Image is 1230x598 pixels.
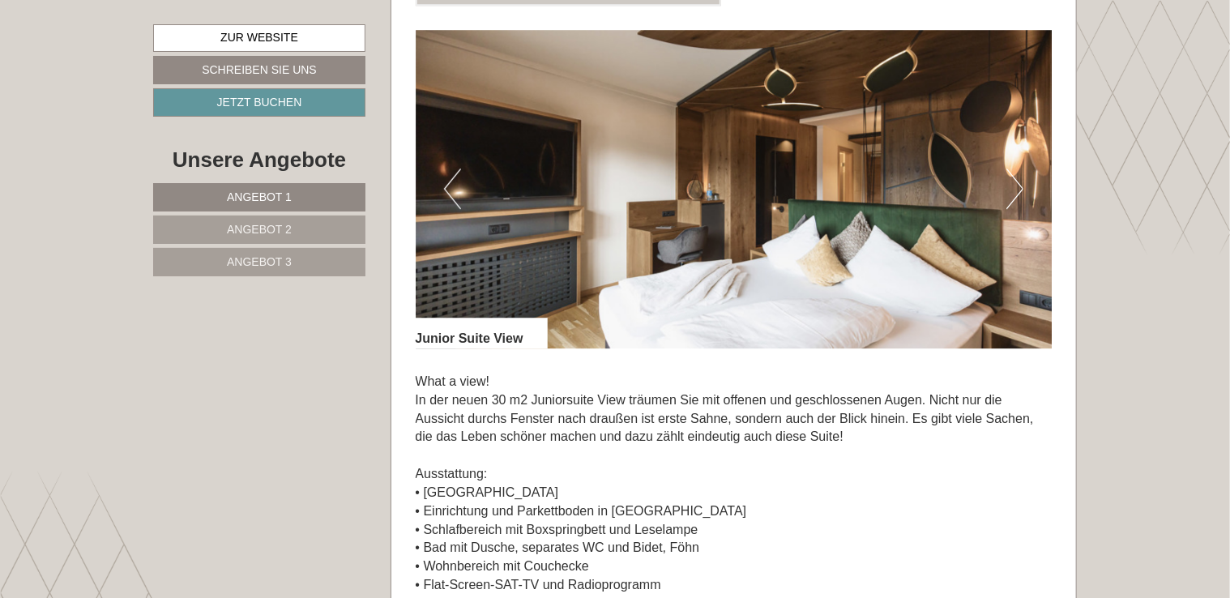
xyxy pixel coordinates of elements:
a: Zur Website [153,24,365,52]
div: Unsere Angebote [153,145,365,175]
button: Next [1006,169,1023,209]
a: Jetzt buchen [153,88,365,117]
img: image [416,30,1053,348]
div: Junior Suite View [416,318,548,348]
a: Schreiben Sie uns [153,56,365,84]
span: Angebot 2 [227,223,292,236]
button: Previous [444,169,461,209]
span: Angebot 3 [227,255,292,268]
span: Angebot 1 [227,190,292,203]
